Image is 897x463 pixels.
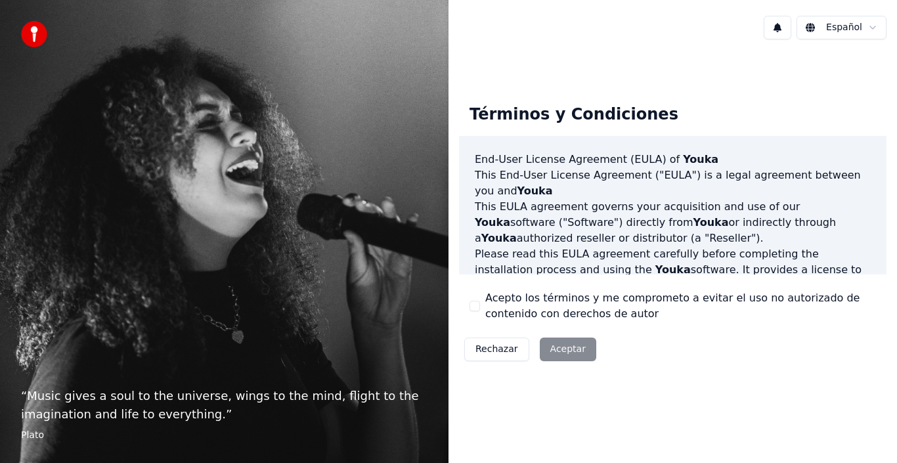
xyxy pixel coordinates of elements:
[475,216,510,229] span: Youka
[475,246,871,309] p: Please read this EULA agreement carefully before completing the installation process and using th...
[683,153,718,165] span: Youka
[464,338,529,361] button: Rechazar
[517,185,553,197] span: Youka
[475,167,871,199] p: This End-User License Agreement ("EULA") is a legal agreement between you and
[21,429,427,442] footer: Plato
[475,152,871,167] h3: End-User License Agreement (EULA) of
[459,94,689,136] div: Términos y Condiciones
[485,290,876,322] label: Acepto los términos y me comprometo a evitar el uso no autorizado de contenido con derechos de autor
[21,387,427,424] p: “ Music gives a soul to the universe, wings to the mind, flight to the imagination and life to ev...
[481,232,517,244] span: Youka
[475,199,871,246] p: This EULA agreement governs your acquisition and use of our software ("Software") directly from o...
[693,216,729,229] span: Youka
[21,21,47,47] img: youka
[655,263,691,276] span: Youka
